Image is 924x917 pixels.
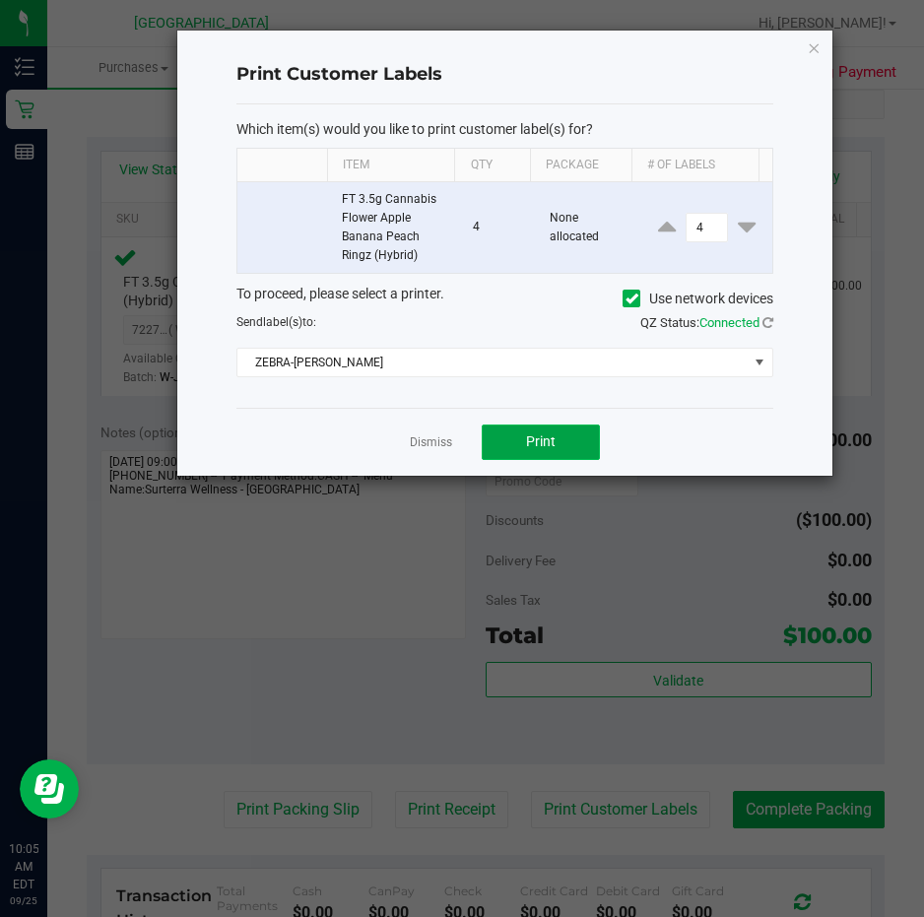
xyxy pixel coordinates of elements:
span: Print [526,433,556,449]
td: FT 3.5g Cannabis Flower Apple Banana Peach Ringz (Hybrid) [330,182,461,274]
th: Package [530,149,631,182]
label: Use network devices [623,289,773,309]
a: Dismiss [410,434,452,451]
span: Connected [699,315,759,330]
h4: Print Customer Labels [236,62,773,88]
th: Qty [454,149,530,182]
td: None allocated [538,182,641,274]
span: ZEBRA-[PERSON_NAME] [237,349,748,376]
iframe: Resource center [20,759,79,819]
span: label(s) [263,315,302,329]
td: 4 [461,182,538,274]
button: Print [482,425,600,460]
th: # of labels [631,149,759,182]
span: QZ Status: [640,315,773,330]
span: Send to: [236,315,316,329]
th: Item [327,149,454,182]
p: Which item(s) would you like to print customer label(s) for? [236,120,773,138]
div: To proceed, please select a printer. [222,284,788,313]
